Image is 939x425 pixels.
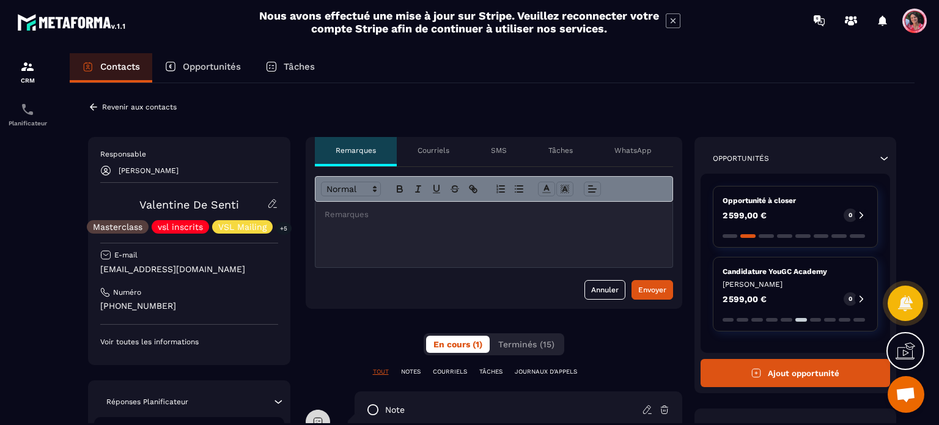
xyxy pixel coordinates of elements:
p: COURRIELS [433,368,467,376]
p: Masterclass [93,223,142,231]
button: Terminés (15) [491,336,562,353]
span: En cours (1) [433,339,482,349]
p: Responsable [100,149,278,159]
p: JOURNAUX D'APPELS [515,368,577,376]
p: [PERSON_NAME] [723,279,869,289]
a: Valentine De Senti [139,198,239,211]
button: Envoyer [632,280,673,300]
p: Tâches [284,61,315,72]
p: note [385,404,405,416]
p: TOUT [373,368,389,376]
p: Voir toutes les informations [100,337,278,347]
img: scheduler [20,102,35,117]
p: Opportunités [183,61,241,72]
p: CRM [3,77,52,84]
img: formation [20,59,35,74]
p: vsl inscrits [158,223,203,231]
h2: Nous avons effectué une mise à jour sur Stripe. Veuillez reconnecter votre compte Stripe afin de ... [259,9,660,35]
p: +5 [276,222,292,235]
p: Revenir aux contacts [102,103,177,111]
a: Contacts [70,53,152,83]
p: Réponses Planificateur [106,397,188,407]
a: Opportunités [152,53,253,83]
button: Annuler [584,280,625,300]
p: 0 [849,211,852,220]
p: [PERSON_NAME] [119,166,179,175]
p: SMS [491,146,507,155]
p: Planificateur [3,120,52,127]
p: Contacts [100,61,140,72]
div: Envoyer [638,284,666,296]
p: Courriels [418,146,449,155]
a: formationformationCRM [3,50,52,93]
p: [PHONE_NUMBER] [100,300,278,312]
p: VSL Mailing [218,223,267,231]
span: Terminés (15) [498,339,554,349]
p: Candidature YouGC Academy [723,267,869,276]
button: En cours (1) [426,336,490,353]
div: Ouvrir le chat [888,376,924,413]
img: logo [17,11,127,33]
p: TÂCHES [479,368,503,376]
p: NOTES [401,368,421,376]
p: Opportunités [713,153,769,163]
p: Remarques [336,146,376,155]
a: schedulerschedulerPlanificateur [3,93,52,136]
p: 2 599,00 € [723,295,767,303]
p: Tâches [548,146,573,155]
button: Ajout opportunité [701,359,891,387]
p: 2 599,00 € [723,211,767,220]
p: WhatsApp [614,146,652,155]
p: [EMAIL_ADDRESS][DOMAIN_NAME] [100,264,278,275]
p: Numéro [113,287,141,297]
a: Tâches [253,53,327,83]
p: 0 [849,295,852,303]
p: E-mail [114,250,138,260]
p: Opportunité à closer [723,196,869,205]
